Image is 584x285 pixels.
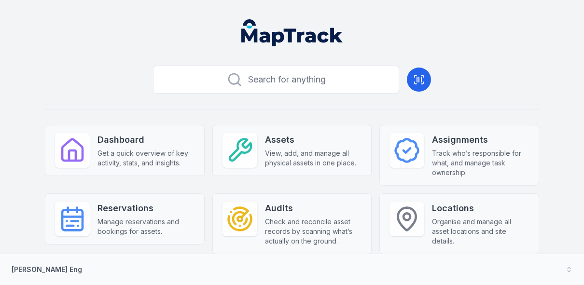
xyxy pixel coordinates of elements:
strong: Reservations [97,202,195,215]
span: Organise and manage all asset locations and site details. [432,217,529,246]
strong: Assets [265,133,362,147]
span: View, add, and manage all physical assets in one place. [265,149,362,168]
nav: Global [226,19,358,46]
span: Search for anything [248,73,326,86]
a: AssignmentsTrack who’s responsible for what, and manage task ownership. [379,125,539,186]
span: Manage reservations and bookings for assets. [97,217,195,236]
strong: Audits [265,202,362,215]
a: LocationsOrganise and manage all asset locations and site details. [379,193,539,254]
span: Get a quick overview of key activity, stats, and insights. [97,149,195,168]
strong: Assignments [432,133,529,147]
a: AssetsView, add, and manage all physical assets in one place. [212,125,372,176]
strong: Locations [432,202,529,215]
a: ReservationsManage reservations and bookings for assets. [45,193,205,244]
a: AuditsCheck and reconcile asset records by scanning what’s actually on the ground. [212,193,372,254]
button: Search for anything [153,66,399,94]
span: Track who’s responsible for what, and manage task ownership. [432,149,529,177]
strong: [PERSON_NAME] Eng [12,265,82,273]
strong: Dashboard [97,133,195,147]
a: DashboardGet a quick overview of key activity, stats, and insights. [45,125,205,176]
span: Check and reconcile asset records by scanning what’s actually on the ground. [265,217,362,246]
